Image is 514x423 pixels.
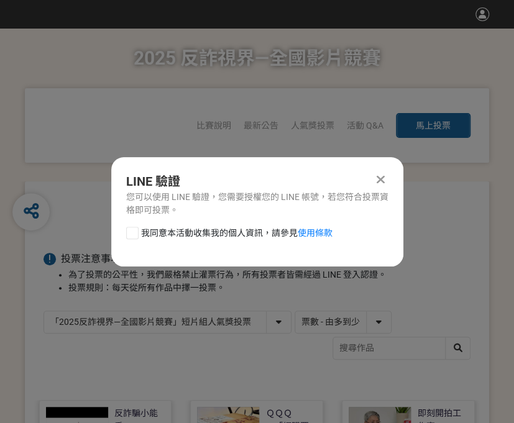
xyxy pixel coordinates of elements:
a: 比賽說明 [196,121,231,130]
span: 投票注意事項 [61,253,121,265]
div: ＱＱＱ [265,407,291,420]
li: 投票規則：每天從所有作品中擇一投票。 [68,281,470,294]
button: 馬上投票 [396,113,470,138]
span: 人氣獎投票 [291,121,334,130]
li: 為了投票的公平性，我們嚴格禁止灌票行為，所有投票者皆需經過 LINE 登入認證。 [68,268,470,281]
span: 馬上投票 [416,121,451,130]
a: 活動 Q&A [347,121,383,130]
div: LINE 驗證 [126,172,388,191]
a: 使用條款 [298,228,333,238]
h1: 2025 反詐視界—全國影片競賽 [134,29,381,88]
span: 我同意本活動收集我的個人資訊，請參見 [141,227,333,240]
input: 搜尋作品 [333,337,470,359]
a: 最新公告 [244,121,278,130]
div: 您可以使用 LINE 驗證，您需要授權您的 LINE 帳號，若您符合投票資格即可投票。 [126,191,388,217]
